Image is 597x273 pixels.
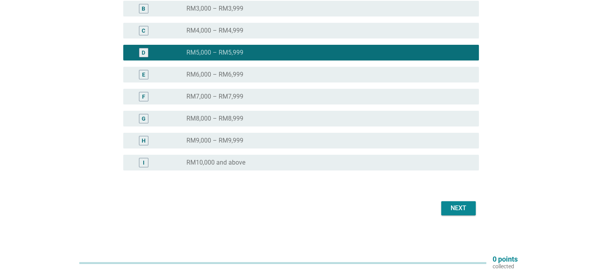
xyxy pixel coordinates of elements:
label: RM6,000 – RM6,999 [186,71,243,79]
div: E [142,71,145,79]
label: RM4,000 – RM4,999 [186,27,243,35]
div: C [142,27,145,35]
p: collected [493,263,518,270]
div: Next [447,203,469,213]
p: 0 points [493,256,518,263]
label: RM3,000 – RM3,999 [186,5,243,13]
button: Next [441,201,476,215]
label: RM10,000 and above [186,159,245,167]
div: I [143,159,144,167]
div: D [142,49,145,57]
div: B [142,5,145,13]
label: RM5,000 – RM5,999 [186,49,243,57]
div: G [142,115,146,123]
label: RM8,000 – RM8,999 [186,115,243,123]
label: RM9,000 – RM9,999 [186,137,243,145]
div: H [142,137,146,145]
div: F [142,93,145,101]
label: RM7,000 – RM7,999 [186,93,243,101]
